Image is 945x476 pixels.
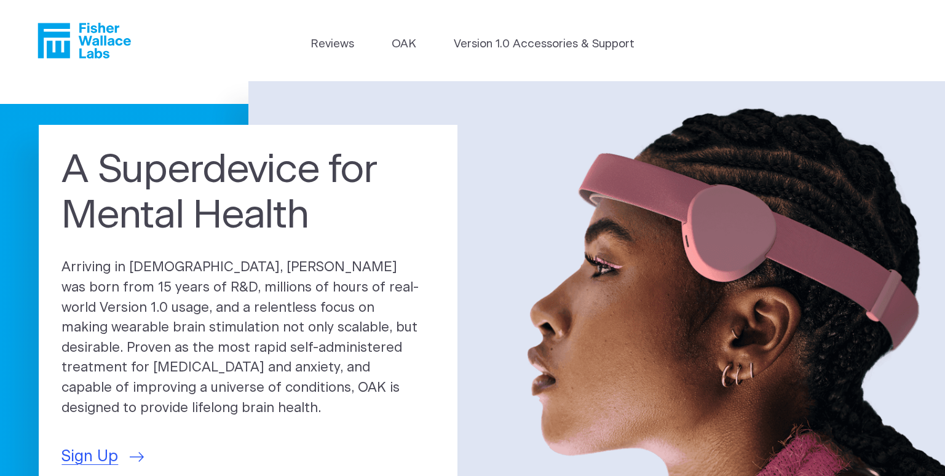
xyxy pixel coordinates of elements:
[61,258,435,418] p: Arriving in [DEMOGRAPHIC_DATA], [PERSON_NAME] was born from 15 years of R&D, millions of hours of...
[454,36,635,53] a: Version 1.0 Accessories & Support
[38,23,131,58] a: Fisher Wallace
[61,148,435,239] h1: A Superdevice for Mental Health
[392,36,416,53] a: OAK
[310,36,354,53] a: Reviews
[61,445,118,469] span: Sign Up
[61,445,144,469] a: Sign Up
